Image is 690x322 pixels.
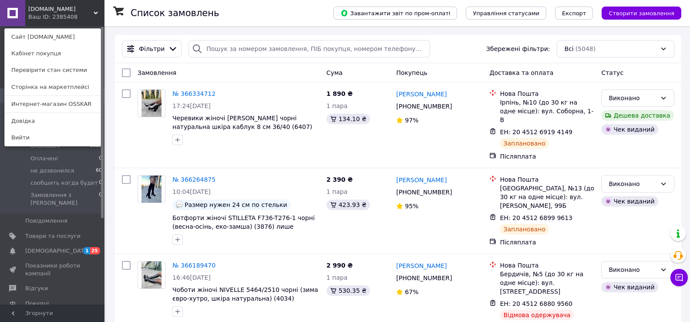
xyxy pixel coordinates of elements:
[609,179,656,189] div: Виконано
[326,188,348,195] span: 1 пара
[30,167,74,175] span: не дозвонился
[172,102,211,109] span: 17:24[DATE]
[670,269,688,286] button: Чат з покупцем
[601,282,658,292] div: Чек виданий
[500,261,594,270] div: Нова Пошта
[172,274,211,281] span: 16:46[DATE]
[500,224,549,234] div: Заплановано
[576,45,596,52] span: (5048)
[500,214,572,221] span: ЕН: 20 4512 6899 9613
[609,93,656,103] div: Виконано
[326,285,370,296] div: 530.35 ₴
[138,89,165,117] a: Фото товару
[500,238,594,247] div: Післяплата
[396,69,427,76] span: Покупець
[141,90,162,117] img: Фото товару
[172,262,215,269] a: № 366189470
[564,44,573,53] span: Всі
[601,124,658,135] div: Чек виданий
[396,261,447,270] a: [PERSON_NAME]
[25,247,90,255] span: [DEMOGRAPHIC_DATA]
[326,114,370,124] div: 134.10 ₴
[99,179,102,187] span: 0
[333,7,457,20] button: Завантажити звіт по пром-оплаті
[602,7,681,20] button: Створити замовлення
[326,90,353,97] span: 1 890 ₴
[139,44,165,53] span: Фільтри
[396,189,452,196] span: [PHONE_NUMBER]
[138,261,165,289] a: Фото товару
[473,10,539,17] span: Управління статусами
[593,9,681,16] a: Створити замовлення
[601,69,623,76] span: Статус
[555,7,593,20] button: Експорт
[326,262,353,269] span: 2 990 ₴
[500,300,572,307] span: ЕН: 20 4512 6880 9560
[172,188,211,195] span: 10:04[DATE]
[562,10,586,17] span: Експорт
[99,191,102,207] span: 0
[25,262,81,278] span: Показники роботи компанії
[500,175,594,184] div: Нова Пошта
[5,45,101,62] a: Кабінет покупця
[141,261,162,288] img: Фото товару
[500,184,594,210] div: [GEOGRAPHIC_DATA], №13 (до 30 кг на одне місце): вул. [PERSON_NAME], 99Б
[30,191,99,207] span: Замовлення з [PERSON_NAME]
[500,270,594,296] div: Бердичів, №5 (до 30 кг на одне місце): вул. [STREET_ADDRESS]
[500,98,594,124] div: Ірпінь, №10 (до 30 кг на одне місце): вул. Соборна, 1-В
[28,5,94,13] span: Obuvv.km.ua
[326,69,343,76] span: Cума
[396,103,452,110] span: [PHONE_NUMBER]
[466,7,546,20] button: Управління статусами
[340,9,450,17] span: Завантажити звіт по пром-оплаті
[96,167,102,175] span: 60
[25,285,48,292] span: Відгуки
[5,62,101,78] a: Перевірити стан системи
[489,69,553,76] span: Доставка та оплата
[90,247,100,254] span: 25
[172,115,312,130] a: Черевики жіночі [PERSON_NAME] чорні натуральна шкіра каблук 8 см 36/40 (6407)
[5,96,101,112] a: Интернет-магазин OSSKAR
[326,102,348,109] span: 1 пара
[500,89,594,98] div: Нова Пошта
[176,201,183,208] img: :speech_balloon:
[396,176,447,184] a: [PERSON_NAME]
[5,29,101,45] a: Сайт [DOMAIN_NAME]
[172,286,318,311] a: Чоботи жіночі NIVELLE 5464/2510 чорні (зима євро-хутро, шкіра натуральна) (4034) 38р.39р.40р. 40
[28,13,65,21] div: Ваш ID: 2385408
[172,176,215,183] a: № 366264875
[30,179,98,187] span: сообшить когда будет
[326,274,348,281] span: 1 пара
[188,40,430,58] input: Пошук за номером замовлення, ПІБ покупця, номером телефону, Email, номером накладної
[172,214,315,239] a: Ботфорти жіночі STILLETA F736-T276-1 чорні (весна-осінь, еко-замша) (3876) лише 37р.38р. 37
[326,176,353,183] span: 2 390 ₴
[5,129,101,146] a: Вийти
[500,310,574,320] div: Відмова одержувача
[601,110,673,121] div: Дешева доставка
[5,113,101,129] a: Довідка
[30,155,58,163] span: Оплачені
[601,196,658,207] div: Чек виданий
[83,247,90,254] span: 1
[138,69,176,76] span: Замовлення
[5,79,101,95] a: Сторінка на маркетплейсі
[131,8,219,18] h1: Список замовлень
[500,129,572,136] span: ЕН: 20 4512 6919 4149
[25,217,67,225] span: Повідомлення
[486,44,550,53] span: Збережені фільтри:
[405,203,418,210] span: 95%
[405,288,418,295] span: 67%
[141,176,162,203] img: Фото товару
[396,275,452,281] span: [PHONE_NUMBER]
[138,175,165,203] a: Фото товару
[405,117,418,124] span: 97%
[609,10,674,17] span: Створити замовлення
[500,138,549,149] div: Заплановано
[500,152,594,161] div: Післяплата
[396,90,447,98] a: [PERSON_NAME]
[25,300,49,308] span: Покупці
[172,90,215,97] a: № 366334712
